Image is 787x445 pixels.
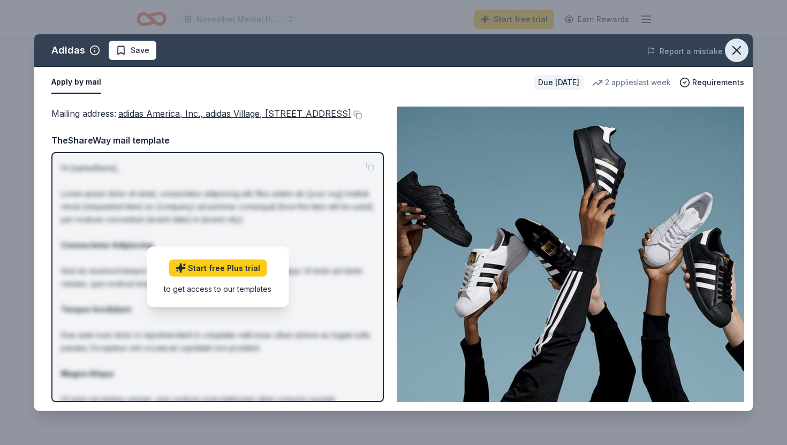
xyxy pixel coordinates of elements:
[51,71,101,94] button: Apply by mail
[534,75,584,90] div: Due [DATE]
[692,76,744,89] span: Requirements
[397,107,744,402] img: Image for Adidas
[51,107,384,120] div: Mailing address :
[61,305,131,314] strong: Tempor Incididunt
[51,42,85,59] div: Adidas
[109,41,156,60] button: Save
[118,108,351,119] span: adidas America, Inc., adidas Village, [STREET_ADDRESS]
[592,76,671,89] div: 2 applies last week
[61,369,113,378] strong: Magna Aliqua
[131,44,149,57] span: Save
[51,133,384,147] div: TheShareWay mail template
[169,260,267,277] a: Start free Plus trial
[61,240,153,250] strong: Consectetur Adipiscing
[647,45,723,58] button: Report a mistake
[164,283,271,295] div: to get access to our templates
[679,76,744,89] button: Requirements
